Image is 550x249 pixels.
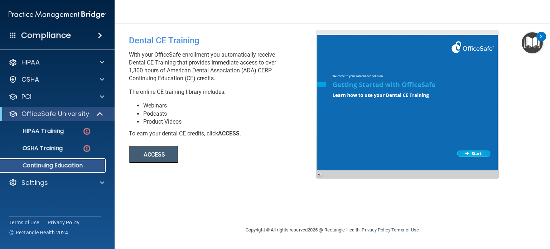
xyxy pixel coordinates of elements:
[82,144,91,153] img: danger-circle.6113f641.png
[21,110,89,118] p: OfficeSafe University
[143,110,322,118] li: Podcasts
[21,75,39,84] p: OSHA
[129,130,322,138] div: To earn your dental CE credits, click .
[21,178,48,187] p: Settings
[129,88,322,96] p: The online CE training library includes:
[9,178,104,187] a: Settings
[9,229,68,236] span: Ⓒ Rectangle Health 2024
[522,32,543,53] button: Open Resource Center, 2 new notifications
[21,30,71,40] h4: Compliance
[82,127,91,136] img: danger-circle.6113f641.png
[5,162,102,169] p: Continuing Education
[5,145,63,152] p: OSHA Training
[21,92,32,101] p: PCI
[362,227,390,233] a: Privacy Policy
[129,30,322,51] div: Dental CE Training
[48,219,80,226] a: Privacy Policy
[514,200,541,227] iframe: Drift Widget Chat Controller
[218,130,240,137] b: ACCESS
[129,152,325,158] a: ACCESS
[9,219,39,226] a: Terms of Use
[143,118,322,126] li: Product Videos
[391,227,419,233] a: Terms of Use
[5,128,64,135] p: HIPAA Training
[9,58,104,67] a: HIPAA
[9,92,104,101] a: PCI
[21,58,40,67] p: HIPAA
[540,37,542,46] div: 2
[202,219,463,241] div: Copyright © All rights reserved 2025 @ Rectangle Health | |
[9,8,106,22] img: PMB logo
[9,75,104,84] a: OSHA
[129,51,322,82] p: With your OfficeSafe enrollment you automatically receive Dental CE Training that provides immedi...
[9,110,104,118] a: OfficeSafe University
[143,102,322,110] li: Webinars
[129,146,178,163] button: ACCESS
